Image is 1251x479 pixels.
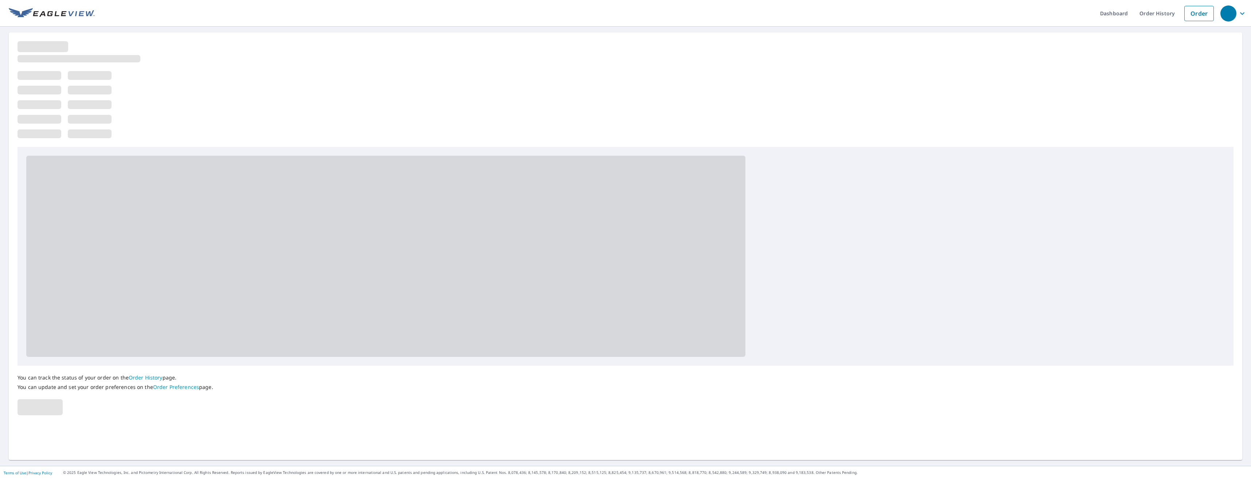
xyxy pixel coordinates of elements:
a: Order History [129,374,163,381]
p: You can track the status of your order on the page. [17,374,213,381]
a: Privacy Policy [28,470,52,475]
p: | [4,471,52,475]
p: © 2025 Eagle View Technologies, Inc. and Pictometry International Corp. All Rights Reserved. Repo... [63,470,1247,475]
img: EV Logo [9,8,95,19]
a: Terms of Use [4,470,26,475]
a: Order Preferences [153,383,199,390]
a: Order [1184,6,1214,21]
p: You can update and set your order preferences on the page. [17,384,213,390]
